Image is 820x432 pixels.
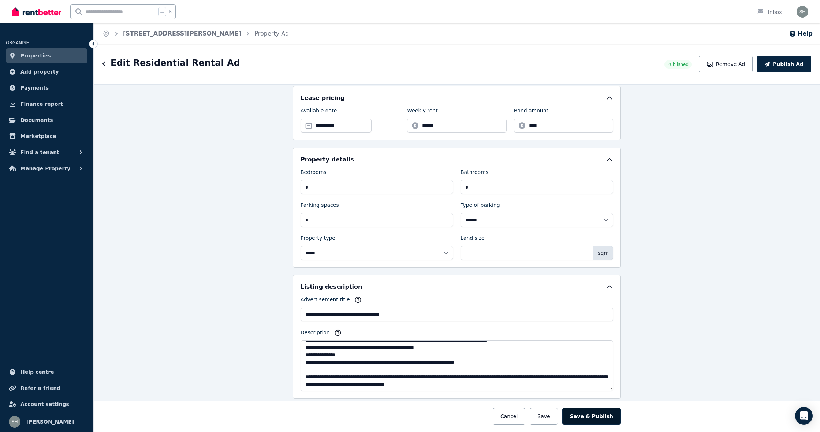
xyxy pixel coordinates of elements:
[20,51,51,60] span: Properties
[6,129,87,144] a: Marketplace
[301,94,344,103] h5: Lease pricing
[169,9,172,15] span: k
[6,397,87,411] a: Account settings
[20,116,53,124] span: Documents
[461,168,488,179] label: Bathrooms
[6,97,87,111] a: Finance report
[6,145,87,160] button: Find a tenant
[757,56,811,72] button: Publish Ad
[789,29,813,38] button: Help
[111,57,240,69] h1: Edit Residential Rental Ad
[530,408,558,425] button: Save
[699,56,753,72] button: Remove Ad
[301,296,350,306] label: Advertisement title
[6,365,87,379] a: Help centre
[6,381,87,395] a: Refer a friend
[562,408,621,425] button: Save & Publish
[123,30,241,37] a: [STREET_ADDRESS][PERSON_NAME]
[407,107,437,117] label: Weekly rent
[514,107,548,117] label: Bond amount
[493,408,525,425] button: Cancel
[20,400,69,409] span: Account settings
[301,201,339,212] label: Parking spaces
[756,8,782,16] div: Inbox
[254,30,289,37] a: Property Ad
[6,40,29,45] span: ORGANISE
[301,155,354,164] h5: Property details
[301,283,362,291] h5: Listing description
[6,161,87,176] button: Manage Property
[12,6,61,17] img: RentBetter
[461,234,485,245] label: Land size
[20,67,59,76] span: Add property
[667,62,689,67] span: Published
[20,83,49,92] span: Payments
[94,23,298,44] nav: Breadcrumb
[20,384,60,392] span: Refer a friend
[795,407,813,425] div: Open Intercom Messenger
[301,329,330,339] label: Description
[20,132,56,141] span: Marketplace
[20,100,63,108] span: Finance report
[461,201,500,212] label: Type of parking
[6,48,87,63] a: Properties
[20,164,70,173] span: Manage Property
[301,234,335,245] label: Property type
[6,113,87,127] a: Documents
[301,168,327,179] label: Bedrooms
[797,6,808,18] img: YI WANG
[20,148,59,157] span: Find a tenant
[9,416,20,428] img: YI WANG
[6,64,87,79] a: Add property
[301,107,337,117] label: Available date
[26,417,74,426] span: [PERSON_NAME]
[6,81,87,95] a: Payments
[20,368,54,376] span: Help centre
